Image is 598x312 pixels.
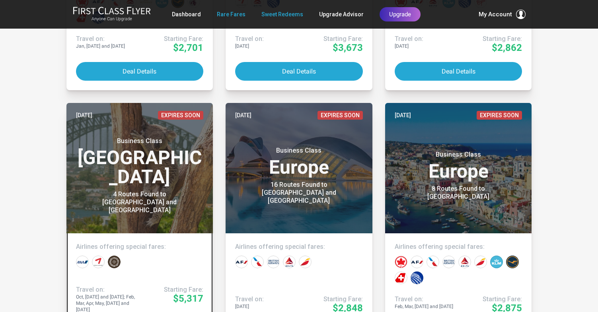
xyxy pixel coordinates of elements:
a: Upgrade [380,7,421,21]
div: 16 Routes Found to [GEOGRAPHIC_DATA] and [GEOGRAPHIC_DATA] [249,181,349,205]
h4: Airlines offering special fares: [395,243,522,251]
div: American Airlines [251,256,264,268]
div: Air France [235,256,248,268]
time: [DATE] [76,111,92,120]
a: Rare Fares [217,7,245,21]
div: Asiana [92,256,105,268]
div: 8 Routes Found to [GEOGRAPHIC_DATA] [409,185,508,201]
small: Business Class [249,147,349,155]
span: Expires Soon [158,111,203,120]
div: Air Canada [395,256,407,268]
div: Air France [411,256,423,268]
small: Anyone Can Upgrade [73,16,151,22]
time: [DATE] [235,111,251,120]
time: [DATE] [395,111,411,120]
h3: Europe [395,151,522,181]
h3: Europe [235,147,363,177]
button: Deal Details [395,62,522,81]
button: Deal Details [76,62,204,81]
div: 4 Routes Found to [GEOGRAPHIC_DATA] and [GEOGRAPHIC_DATA] [90,190,189,214]
img: First Class Flyer [73,6,151,15]
a: Sweet Redeems [261,7,303,21]
span: My Account [479,10,512,19]
div: American Airlines [427,256,439,268]
span: Expires Soon [318,111,363,120]
div: United [411,271,423,284]
div: All Nippon Airways [76,256,89,268]
a: First Class FlyerAnyone Can Upgrade [73,6,151,22]
h4: Airlines offering special fares: [235,243,363,251]
a: Dashboard [172,7,201,21]
div: Delta Airlines [283,256,296,268]
div: Iberia [474,256,487,268]
div: British Airways [442,256,455,268]
div: Delta Airlines [458,256,471,268]
div: Lufthansa [506,256,519,268]
span: Expires Soon [477,111,522,120]
h4: Airlines offering special fares: [76,243,204,251]
button: Deal Details [235,62,363,81]
small: Business Class [90,137,189,145]
h3: [GEOGRAPHIC_DATA] [76,137,204,186]
a: Upgrade Advisor [319,7,364,21]
button: My Account [479,10,526,19]
small: Business Class [409,151,508,159]
div: Swiss [395,271,407,284]
div: Fiji Airways [108,256,121,268]
div: Iberia [299,256,312,268]
div: KLM [490,256,503,268]
div: British Airways [267,256,280,268]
